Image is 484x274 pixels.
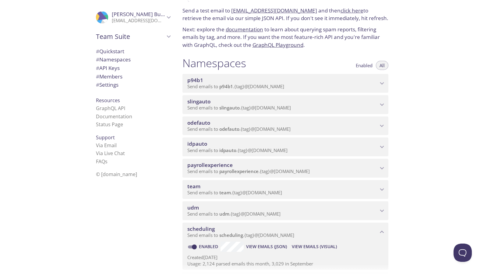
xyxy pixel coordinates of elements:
a: [EMAIL_ADDRESS][DOMAIN_NAME] [231,7,317,14]
span: scheduling [187,225,215,232]
span: s [105,158,108,165]
a: Documentation [96,113,132,120]
p: Usage: 2,124 parsed emails this month, 3,029 in September [187,261,383,267]
div: udm namespace [182,201,388,220]
div: Quickstart [91,47,175,56]
div: Team Suite [91,29,175,44]
span: odefauto [187,119,210,126]
div: Members [91,72,175,81]
span: udm [187,204,199,211]
span: Support [96,134,115,141]
button: View Emails (Visual) [289,242,339,251]
span: Resources [96,97,120,104]
div: Anastasiya Bulatova [91,7,175,27]
div: payrollexperience namespace [182,159,388,178]
span: Send emails to . {tag} @[DOMAIN_NAME] [187,168,310,174]
span: payrollexperience [187,161,233,168]
div: p94b1 namespace [182,74,388,93]
span: Namespaces [96,56,131,63]
span: team [187,183,200,190]
span: Team Suite [96,32,165,41]
span: Send emails to . {tag} @[DOMAIN_NAME] [187,147,288,153]
p: Created [DATE] [187,254,383,261]
span: # [96,64,99,71]
button: All [376,61,388,70]
div: slingauto namespace [182,95,388,114]
div: Namespaces [91,55,175,64]
span: © [DOMAIN_NAME] [96,171,137,178]
div: team namespace [182,180,388,199]
a: Via Live Chat [96,150,125,157]
span: API Keys [96,64,120,71]
span: View Emails (JSON) [246,243,287,250]
a: FAQ [96,158,108,165]
a: Via Email [96,142,117,149]
span: scheduling [219,232,243,238]
div: Team Settings [91,81,175,89]
div: scheduling namespace [182,223,388,241]
span: slingauto [187,98,210,105]
h1: Namespaces [182,56,246,70]
span: # [96,56,99,63]
span: idpauto [219,147,236,153]
span: Send emails to . {tag} @[DOMAIN_NAME] [187,211,281,217]
a: GraphQL API [96,105,125,112]
span: Send emails to . {tag} @[DOMAIN_NAME] [187,83,284,89]
p: Send a test email to and then to retrieve the email via our simple JSON API. If you don't see it ... [182,7,388,22]
span: Send emails to . {tag} @[DOMAIN_NAME] [187,126,291,132]
span: View Emails (Visual) [292,243,337,250]
button: Enabled [352,61,376,70]
span: udm [219,211,229,217]
span: idpauto [187,140,207,147]
a: Enabled [198,244,221,249]
span: team [219,189,231,196]
a: GraphQL Playground [253,41,303,48]
span: slingauto [219,105,240,111]
iframe: Help Scout Beacon - Open [454,244,472,262]
a: documentation [226,26,263,33]
a: Status Page [96,121,123,128]
span: Send emails to . {tag} @[DOMAIN_NAME] [187,105,291,111]
span: Send emails to . {tag} @[DOMAIN_NAME] [187,232,294,238]
div: API Keys [91,64,175,72]
span: # [96,73,99,80]
div: odefauto namespace [182,116,388,135]
span: [PERSON_NAME] Bulatova [112,11,176,18]
span: p94b1 [219,83,233,89]
div: idpauto namespace [182,137,388,156]
span: Quickstart [96,48,124,55]
span: # [96,81,99,88]
a: click here [341,7,363,14]
span: p94b1 [187,77,203,84]
p: [EMAIL_ADDRESS][DOMAIN_NAME] [112,18,165,24]
button: View Emails (JSON) [244,242,289,251]
p: Next: explore the to learn about querying spam reports, filtering emails by tag, and more. If you... [182,26,388,49]
span: payrollexperience [219,168,259,174]
span: Members [96,73,122,80]
span: Send emails to . {tag} @[DOMAIN_NAME] [187,189,282,196]
span: Settings [96,81,118,88]
span: odefauto [219,126,239,132]
span: # [96,48,99,55]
